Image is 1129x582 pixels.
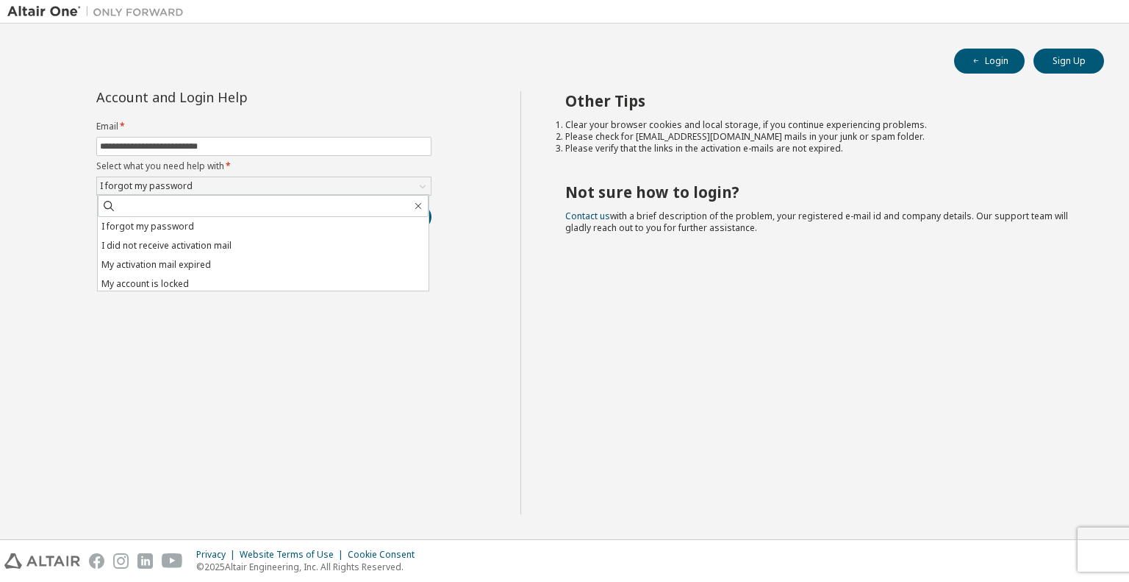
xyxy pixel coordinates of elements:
li: Please verify that the links in the activation e-mails are not expired. [565,143,1078,155]
button: Login [954,49,1025,74]
span: with a brief description of the problem, your registered e-mail id and company details. Our suppo... [565,210,1068,234]
button: Sign Up [1033,49,1104,74]
label: Select what you need help with [96,160,431,172]
a: Contact us [565,210,610,222]
h2: Other Tips [565,91,1078,110]
img: instagram.svg [113,553,129,569]
div: Privacy [196,549,240,561]
div: Website Terms of Use [240,549,348,561]
li: I forgot my password [98,217,429,236]
div: I forgot my password [98,178,195,194]
div: Cookie Consent [348,549,423,561]
div: Account and Login Help [96,91,365,103]
img: altair_logo.svg [4,553,80,569]
img: facebook.svg [89,553,104,569]
li: Please check for [EMAIL_ADDRESS][DOMAIN_NAME] mails in your junk or spam folder. [565,131,1078,143]
div: I forgot my password [97,177,431,195]
label: Email [96,121,431,132]
p: © 2025 Altair Engineering, Inc. All Rights Reserved. [196,561,423,573]
h2: Not sure how to login? [565,182,1078,202]
img: Altair One [7,4,191,19]
li: Clear your browser cookies and local storage, if you continue experiencing problems. [565,119,1078,131]
img: youtube.svg [162,553,183,569]
img: linkedin.svg [137,553,153,569]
